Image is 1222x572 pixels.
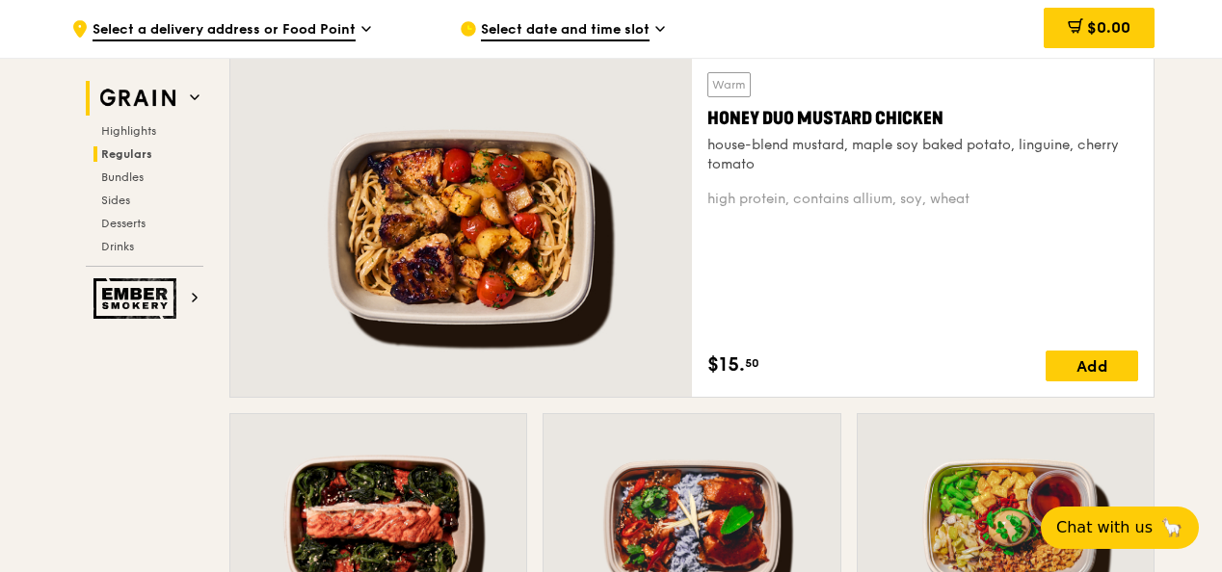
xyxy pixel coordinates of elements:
span: Select date and time slot [481,20,650,41]
span: Bundles [101,170,144,184]
span: Chat with us [1056,516,1153,539]
span: Desserts [101,217,146,230]
span: Drinks [101,240,134,253]
span: Regulars [101,147,152,161]
div: Warm [707,72,751,97]
div: Honey Duo Mustard Chicken [707,105,1138,132]
span: Highlights [101,124,156,138]
span: $0.00 [1087,18,1130,37]
img: Ember Smokery web logo [93,278,182,319]
button: Chat with us🦙 [1041,507,1199,549]
span: Sides [101,194,130,207]
div: high protein, contains allium, soy, wheat [707,190,1138,209]
span: 50 [745,355,759,371]
div: Add [1046,351,1138,381]
span: $15. [707,351,745,379]
img: Grain web logo [93,81,182,116]
span: 🦙 [1160,516,1183,539]
span: Select a delivery address or Food Point [93,20,356,41]
div: house-blend mustard, maple soy baked potato, linguine, cherry tomato [707,136,1138,174]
